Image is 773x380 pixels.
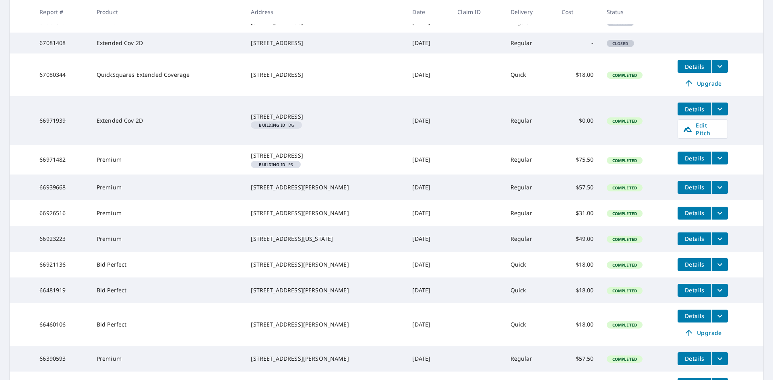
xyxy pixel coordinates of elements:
[711,207,728,220] button: filesDropdownBtn-66926516
[33,33,90,53] td: 67081408
[406,53,451,96] td: [DATE]
[504,277,555,303] td: Quick
[555,346,600,372] td: $57.50
[90,53,245,96] td: QuickSquares Extended Coverage
[406,33,451,53] td: [DATE]
[678,232,711,245] button: detailsBtn-66923223
[608,185,642,191] span: Completed
[711,310,728,322] button: filesDropdownBtn-66460106
[678,284,711,297] button: detailsBtn-66481919
[33,200,90,226] td: 66926516
[251,71,399,79] div: [STREET_ADDRESS]
[678,60,711,73] button: detailsBtn-67080344
[678,152,711,164] button: detailsBtn-66971482
[254,123,299,127] span: DG
[608,158,642,163] span: Completed
[251,183,399,191] div: [STREET_ADDRESS][PERSON_NAME]
[683,121,723,137] span: Edit Pitch
[682,78,723,88] span: Upgrade
[555,175,600,200] td: $57.50
[678,181,711,194] button: detailsBtn-66939668
[608,41,633,46] span: Closed
[608,211,642,216] span: Completed
[504,175,555,200] td: Regular
[555,277,600,303] td: $18.00
[555,252,600,277] td: $18.00
[678,258,711,271] button: detailsBtn-66921136
[33,145,90,174] td: 66971482
[678,119,728,139] a: Edit Pitch
[251,286,399,294] div: [STREET_ADDRESS][PERSON_NAME]
[711,352,728,365] button: filesDropdownBtn-66390593
[682,105,707,113] span: Details
[504,96,555,145] td: Regular
[504,33,555,53] td: Regular
[33,175,90,200] td: 66939668
[678,327,728,339] a: Upgrade
[90,96,245,145] td: Extended Cov 2D
[678,310,711,322] button: detailsBtn-66460106
[504,252,555,277] td: Quick
[90,252,245,277] td: Bid Perfect
[90,33,245,53] td: Extended Cov 2D
[406,175,451,200] td: [DATE]
[682,261,707,268] span: Details
[608,262,642,268] span: Completed
[678,103,711,115] button: detailsBtn-66971939
[90,200,245,226] td: Premium
[682,328,723,338] span: Upgrade
[406,226,451,252] td: [DATE]
[251,235,399,243] div: [STREET_ADDRESS][US_STATE]
[608,118,642,124] span: Completed
[504,226,555,252] td: Regular
[259,123,285,127] em: Building ID
[33,226,90,252] td: 66923223
[711,181,728,194] button: filesDropdownBtn-66939668
[406,96,451,145] td: [DATE]
[251,152,399,160] div: [STREET_ADDRESS]
[682,63,707,70] span: Details
[504,200,555,226] td: Regular
[555,226,600,252] td: $49.00
[608,322,642,328] span: Completed
[251,113,399,121] div: [STREET_ADDRESS]
[555,53,600,96] td: $18.00
[504,346,555,372] td: Regular
[259,162,285,166] em: Building ID
[406,277,451,303] td: [DATE]
[90,277,245,303] td: Bid Perfect
[682,312,707,320] span: Details
[555,145,600,174] td: $75.50
[90,303,245,346] td: Bid Perfect
[682,355,707,362] span: Details
[711,284,728,297] button: filesDropdownBtn-66481919
[555,96,600,145] td: $0.00
[504,303,555,346] td: Quick
[504,53,555,96] td: Quick
[254,162,298,166] span: PS
[678,77,728,90] a: Upgrade
[251,355,399,363] div: [STREET_ADDRESS][PERSON_NAME]
[406,145,451,174] td: [DATE]
[608,72,642,78] span: Completed
[678,207,711,220] button: detailsBtn-66926516
[608,356,642,362] span: Completed
[33,96,90,145] td: 66971939
[33,346,90,372] td: 66390593
[33,252,90,277] td: 66921136
[555,200,600,226] td: $31.00
[406,200,451,226] td: [DATE]
[555,33,600,53] td: -
[682,183,707,191] span: Details
[711,232,728,245] button: filesDropdownBtn-66923223
[90,346,245,372] td: Premium
[406,252,451,277] td: [DATE]
[682,209,707,217] span: Details
[251,39,399,47] div: [STREET_ADDRESS]
[33,277,90,303] td: 66481919
[406,346,451,372] td: [DATE]
[90,145,245,174] td: Premium
[711,258,728,271] button: filesDropdownBtn-66921136
[33,303,90,346] td: 66460106
[251,209,399,217] div: [STREET_ADDRESS][PERSON_NAME]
